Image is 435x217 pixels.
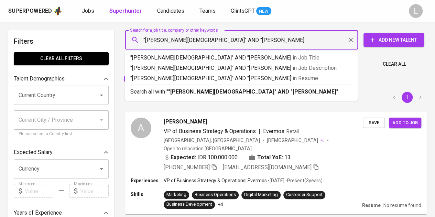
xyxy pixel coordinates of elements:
span: in Job Title [293,54,319,61]
b: Expected: [171,153,196,162]
input: Value [25,184,53,198]
p: "[PERSON_NAME][DEMOGRAPHIC_DATA]" AND "[PERSON_NAME] [130,64,352,72]
p: Skills [131,191,164,198]
b: Total YoE: [257,153,283,162]
a: A[PERSON_NAME]VP of Business Strategy & Operations|EvermosRetail[GEOGRAPHIC_DATA], [GEOGRAPHIC_DA... [125,112,427,214]
span: NEW [256,8,271,15]
span: Add New Talent [369,36,418,44]
a: Candidates [157,7,186,15]
button: Add New Talent [363,33,424,47]
p: Search all with " " [130,88,352,96]
div: L [409,4,423,18]
button: page 1 [402,92,413,103]
button: Add to job [389,118,421,128]
p: • [DATE] - Present ( 3 years ) [267,177,323,184]
span: Candidates [157,8,184,14]
p: +4 [218,201,223,208]
button: Clear [346,35,356,45]
div: Marketing [166,192,186,198]
h6: Filters [14,36,109,47]
a: Superhunter [109,7,143,15]
span: Teams [199,8,216,14]
a: Teams [199,7,217,15]
p: "[PERSON_NAME][DEMOGRAPHIC_DATA]" AND "[PERSON_NAME] [130,74,352,83]
span: [DEMOGRAPHIC_DATA] [267,137,319,144]
span: | [259,127,260,135]
div: Business Operations [195,192,236,198]
span: GlintsGPT [231,8,255,14]
p: Resume [362,202,381,209]
div: A [131,118,151,138]
div: [EMAIL_ADDRESS][DOMAIN_NAME] [124,73,211,84]
div: [GEOGRAPHIC_DATA], [GEOGRAPHIC_DATA] [164,137,260,144]
p: Please select a Country first [19,131,104,138]
span: Add to job [392,119,418,127]
span: Save [366,119,381,127]
span: 13 [284,153,291,162]
button: Open [97,90,106,100]
div: Customer Support [286,192,323,198]
b: "[PERSON_NAME][DEMOGRAPHIC_DATA]" AND "[PERSON_NAME] [168,88,336,95]
p: Expected Salary [14,148,53,156]
p: Years of Experience [14,209,62,217]
b: Superhunter [109,8,142,14]
div: Business Development [166,201,212,208]
span: Clear All [383,60,406,68]
span: [EMAIL_ADDRESS][DOMAIN_NAME] [124,75,204,82]
span: [PHONE_NUMBER] [164,164,210,171]
button: Open [97,164,106,174]
span: Jobs [82,8,94,14]
div: Talent Demographics [14,72,109,86]
img: app logo [53,6,63,16]
span: VP of Business Strategy & Operations [164,128,256,134]
p: VP of Business Strategy & Operations | Evermos [164,177,267,184]
a: Superpoweredapp logo [8,6,63,16]
p: Experiences [131,177,164,184]
p: "[PERSON_NAME][DEMOGRAPHIC_DATA]" AND "[PERSON_NAME] [130,54,352,62]
span: Clear All filters [19,54,103,63]
button: Clear All [380,58,409,70]
span: [EMAIL_ADDRESS][DOMAIN_NAME] [223,164,312,171]
a: Jobs [82,7,96,15]
div: Expected Salary [14,145,109,159]
nav: pagination navigation [388,92,427,103]
input: Value [80,184,109,198]
span: in Job Description [293,65,337,71]
span: Retail [286,129,299,134]
p: Open to relocation : [GEOGRAPHIC_DATA] [164,145,252,152]
span: in Resume [293,75,318,82]
div: IDR 100.000.000 [164,153,238,162]
a: GlintsGPT NEW [231,7,271,15]
span: [PERSON_NAME] [164,118,207,126]
p: Talent Demographics [14,75,65,83]
button: Clear All filters [14,52,109,65]
div: Digital Marketing [244,192,278,198]
button: Save [363,118,385,128]
span: Evermos [263,128,284,134]
div: Superpowered [8,7,52,15]
p: No resume found [383,202,421,209]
